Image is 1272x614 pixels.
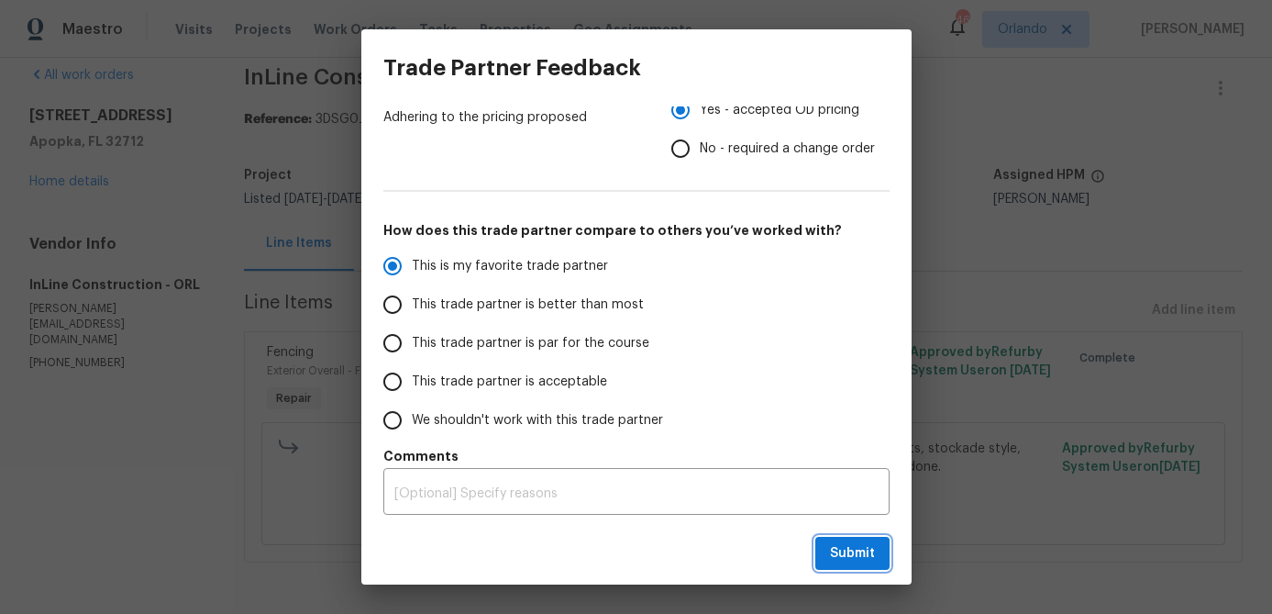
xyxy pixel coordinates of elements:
[700,101,859,120] span: Yes - accepted OD pricing
[412,257,608,276] span: This is my favorite trade partner
[383,247,890,440] div: How does this trade partner compare to others you’ve worked with?
[671,91,890,168] div: Pricing
[700,140,875,159] span: No - required a change order
[815,537,890,571] button: Submit
[412,334,649,353] span: This trade partner is par for the course
[412,411,663,430] span: We shouldn't work with this trade partner
[412,296,644,315] span: This trade partner is better than most
[412,373,607,392] span: This trade partner is acceptable
[383,55,641,81] h3: Trade Partner Feedback
[383,221,890,240] h5: How does this trade partner compare to others you’ve worked with?
[830,542,875,565] span: Submit
[383,108,642,127] span: Adhering to the pricing proposed
[383,447,890,465] h5: Comments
